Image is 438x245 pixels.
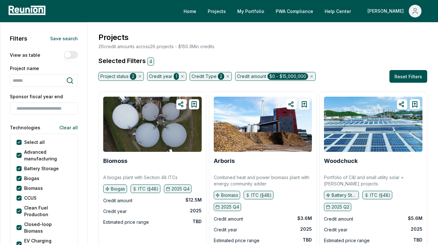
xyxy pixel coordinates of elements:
[389,70,427,83] button: Reset Filters
[218,73,224,80] div: 2
[232,5,269,17] a: My Portfolio
[267,73,308,80] div: $0 - $15,000,000
[190,72,232,81] div: Credit Type
[24,204,71,218] label: Clean Fuel Production
[332,204,349,210] p: 2025 Q2
[221,204,239,210] p: 2025 Q4
[130,73,136,80] div: 2
[297,215,312,222] div: $3.6M
[190,208,202,214] div: 2025
[214,174,312,187] p: Combined heat and power biomass plant with energy community adder
[203,5,231,17] a: Projects
[408,215,422,222] div: $5.6M
[235,72,316,81] div: Credit amount
[103,218,149,226] div: Estimated price range
[24,165,59,172] label: Battery Storage
[324,203,351,211] button: 2025 Q2
[103,174,178,181] p: A biogas plant with Section 48 ITCs
[214,226,237,234] div: Credit year
[324,237,370,244] div: Estimated price range
[103,97,202,152] img: Biomoss
[303,237,312,243] div: TBD
[271,5,318,17] a: PWA Compliance
[54,121,78,134] button: Clear all
[214,237,259,244] div: Estimated price range
[300,226,312,232] div: 2025
[103,197,132,204] div: Credit amount
[214,203,241,211] button: 2025 Q4
[192,218,202,225] div: TBD
[103,158,127,164] a: Biomoss
[10,124,40,131] label: Technologies
[214,97,312,152] img: Arboris
[24,149,71,162] label: Advanced manufacturing
[10,34,27,43] h2: Filters
[251,192,272,198] p: ITC (§48)
[332,192,357,198] p: Battery Storage, Solar (Utility), Solar (C&I)
[411,226,422,232] div: 2025
[324,97,422,152] img: Woodchuck
[362,5,427,17] button: [PERSON_NAME]
[324,158,358,164] a: Woodchuck
[97,43,214,50] p: 26 credit amounts across 26 projects - $ 150.3M in credits
[214,215,243,223] div: Credit amount
[103,184,127,193] button: Biogas
[214,191,240,199] button: Biomass
[97,32,214,43] h3: Projects
[24,221,71,234] label: Closed-loop Biomass
[24,195,37,201] label: CCUS
[324,215,353,223] div: Credit amount
[24,185,43,191] label: Biomass
[179,5,201,17] a: Home
[221,192,238,198] p: Biomass
[179,5,432,17] nav: Main
[111,186,125,192] p: Biogas
[45,32,78,45] button: Save search
[10,65,78,72] label: Project name
[370,192,390,198] p: ITC (§48)
[10,52,40,58] label: View as table
[413,237,422,243] div: TBD
[98,72,144,81] div: Project status
[164,184,192,193] button: 2025 Q4
[172,186,190,192] p: 2025 Q4
[174,73,179,80] div: 1
[97,56,428,66] h4: Selected Filters
[324,226,347,234] div: Credit year
[367,5,406,17] div: [PERSON_NAME]
[147,72,187,81] div: Credit year
[103,208,127,215] div: Credit year
[10,93,78,100] label: Sponsor fiscal year end
[138,186,158,192] p: ITC (§48)
[324,174,422,187] p: Portfolio of C&I and small utility solar + [PERSON_NAME] projects.
[24,139,45,145] label: Select all
[214,158,235,164] a: Arboris
[324,191,359,199] button: Battery Storage, Solar (Utility), Solar (C&I)
[24,175,39,182] label: Biogas
[320,5,356,17] a: Help Center
[147,57,154,66] div: 4
[185,197,202,203] div: $12.5M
